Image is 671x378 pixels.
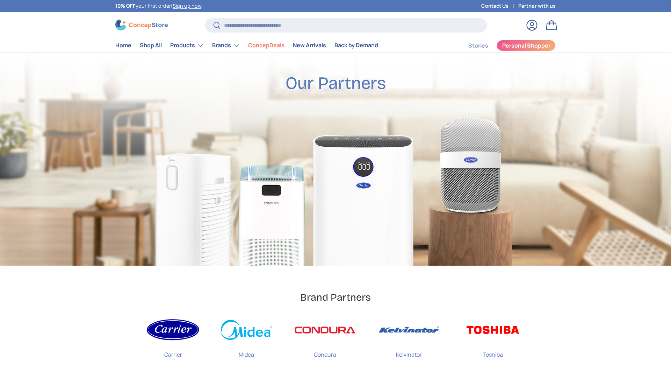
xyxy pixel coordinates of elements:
[115,38,131,52] a: Home
[483,345,503,359] p: Toshiba
[452,38,556,52] nav: Secondary
[170,38,204,52] a: Products
[293,38,326,52] a: New Arrivals
[166,38,208,52] summary: Products
[468,39,488,52] a: Stories
[461,315,524,364] a: Toshiba
[208,38,244,52] summary: Brands
[481,2,518,10] a: Contact Us
[300,291,371,304] h2: Brand Partners
[396,345,422,359] p: Kelvinator
[314,345,336,359] p: Condura
[115,20,168,30] img: ConcepStore
[115,38,378,52] nav: Primary
[140,38,162,52] a: Shop All
[502,43,550,48] span: Personal Shopper
[147,315,199,364] a: Carrier
[286,72,386,94] h2: Our Partners
[164,345,182,359] p: Carrier
[377,315,440,364] a: Kelvinator
[115,2,136,9] strong: 10% OFF
[212,38,240,52] a: Brands
[115,2,203,10] p: your first order! .
[518,2,556,10] a: Partner with us
[220,315,273,364] a: Midea
[173,2,201,9] a: Sign up now
[239,345,254,359] p: Midea
[497,40,556,51] a: Personal Shopper
[294,315,356,364] a: Condura
[248,38,284,52] a: ConcepDeals
[334,38,378,52] a: Back by Demand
